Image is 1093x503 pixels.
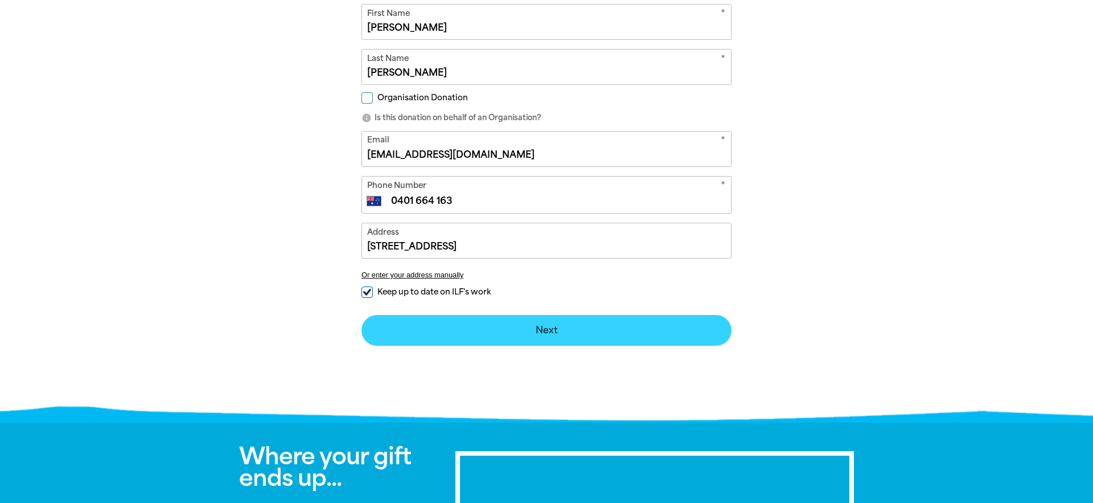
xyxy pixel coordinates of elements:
[377,287,491,297] span: Keep up to date on ILF's work
[377,92,468,103] span: Organisation Donation
[361,92,373,104] input: Organisation Donation
[721,179,725,194] i: Required
[361,112,732,124] p: Is this donation on behalf of an Organisation?
[361,271,732,279] button: Or enter your address manually
[361,113,372,123] i: info
[361,287,373,298] input: Keep up to date on ILF's work
[239,443,411,492] span: Where your gift ends up...
[361,315,732,346] button: Next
